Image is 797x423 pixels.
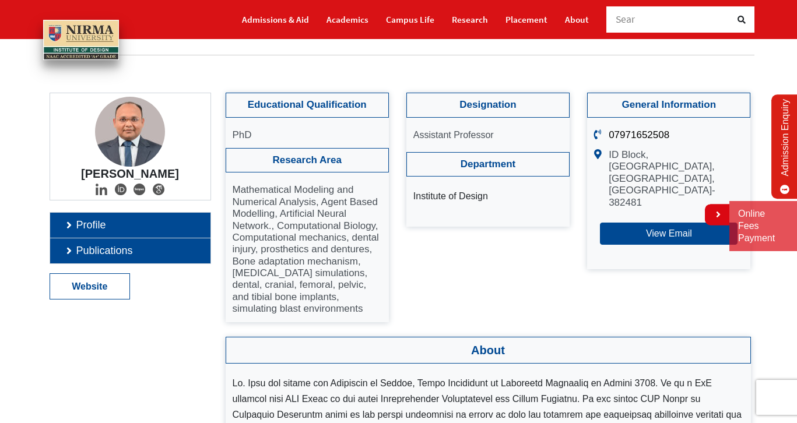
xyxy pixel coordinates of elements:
[505,9,547,30] a: Placement
[59,167,202,181] h4: [PERSON_NAME]
[452,9,488,30] a: Research
[609,129,669,140] a: 07971652508
[95,97,165,167] img: Ajay Goyal
[413,129,563,140] p: Assistant Professor
[609,149,743,209] p: ID Block, [GEOGRAPHIC_DATA], [GEOGRAPHIC_DATA], [GEOGRAPHIC_DATA]- 382481
[242,9,309,30] a: Admissions & Aid
[406,152,570,177] h4: Department
[134,184,145,195] img: Social Icon
[406,93,570,117] h4: Designation
[587,93,750,117] h4: General Information
[226,93,389,117] h4: Educational Qualification
[50,238,210,263] a: Publications
[600,223,738,245] button: View Email
[233,184,382,315] p: Mathematical Modeling and Numerical Analysis, Agent Based Modelling, Artificial Neural Network., ...
[50,274,130,299] a: Website
[115,184,127,195] img: Social Icon
[413,188,563,204] li: Institute of Design
[226,148,389,172] h4: Research Area
[96,184,107,195] img: Social Icon linkedin
[565,9,589,30] a: About
[233,129,382,141] p: PhD
[153,184,164,195] img: Social Icon google
[386,9,434,30] a: Campus Life
[43,20,119,60] img: main_logo
[326,9,368,30] a: Academics
[738,208,788,244] a: Online Fees Payment
[616,13,636,26] span: Sear
[50,213,210,238] a: Profile
[226,337,751,364] h3: About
